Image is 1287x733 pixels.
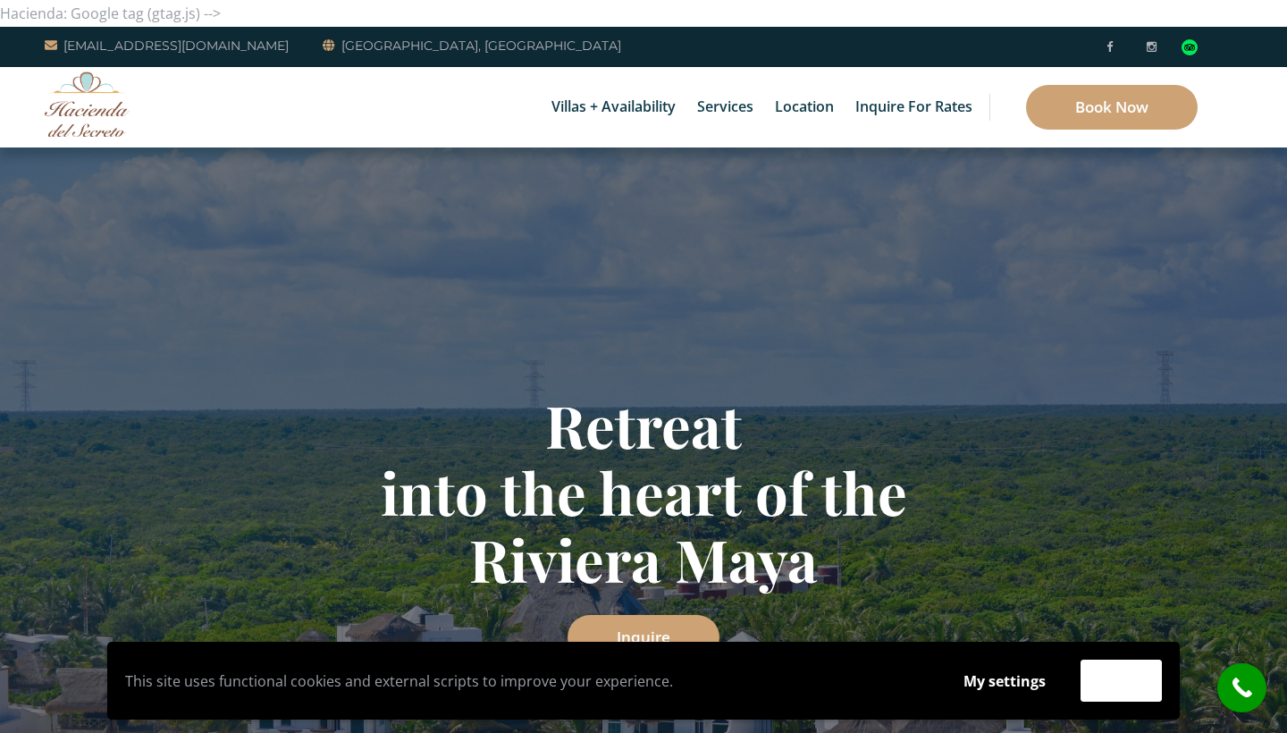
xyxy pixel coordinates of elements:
a: Location [766,67,843,147]
img: Awesome Logo [45,72,130,137]
a: Inquire [568,615,719,660]
a: Villas + Availability [543,67,685,147]
a: Inquire for Rates [846,67,981,147]
button: Accept [1081,660,1162,702]
button: My settings [946,661,1063,702]
img: Tripadvisor_logomark.svg [1182,39,1198,55]
a: Book Now [1026,85,1198,130]
a: call [1217,663,1266,712]
a: [GEOGRAPHIC_DATA], [GEOGRAPHIC_DATA] [323,35,621,56]
h1: Retreat into the heart of the Riviera Maya [121,392,1166,593]
p: This site uses functional cookies and external scripts to improve your experience. [125,668,929,695]
a: Services [688,67,762,147]
div: Read traveler reviews on Tripadvisor [1182,39,1198,55]
i: call [1222,668,1262,708]
a: [EMAIL_ADDRESS][DOMAIN_NAME] [45,35,289,56]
